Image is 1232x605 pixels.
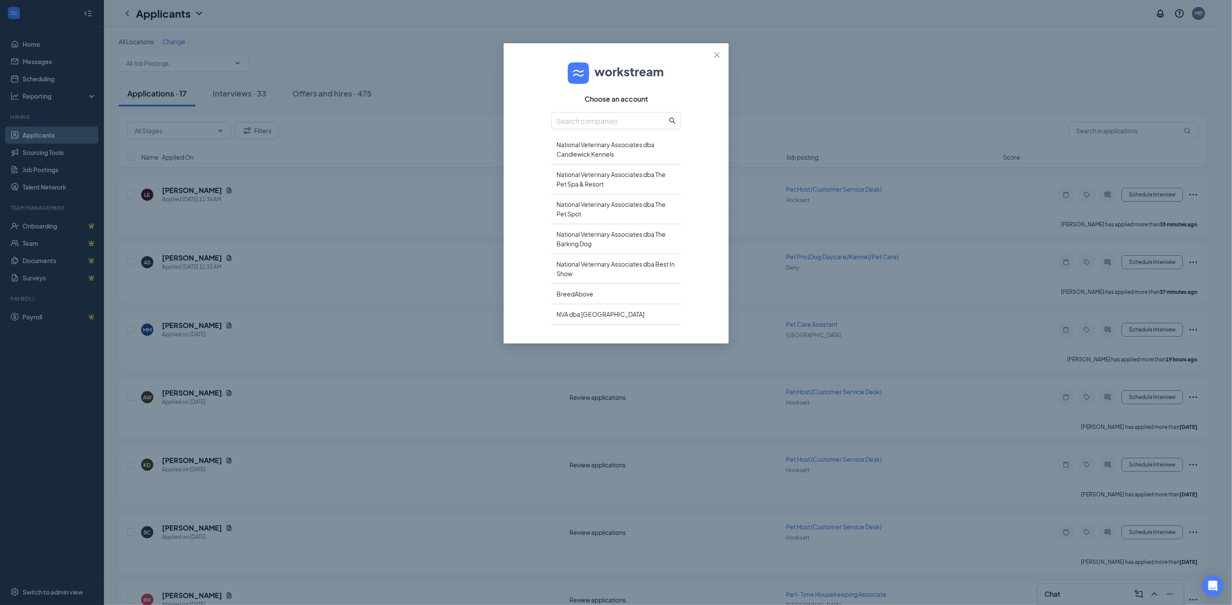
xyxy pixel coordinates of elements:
div: NVA dba [GEOGRAPHIC_DATA] [551,304,681,325]
span: close [714,51,721,58]
div: National Veterinary Associates dba Best In Show [551,254,681,284]
div: Open Intercom Messenger [1203,576,1223,596]
span: search [669,117,676,124]
div: National Veterinary Associates dba The Pet Spa & Resort [551,164,681,194]
input: Search companies [556,116,667,126]
span: Choose an account [585,95,648,103]
div: National Veterinary Associates dba The Pet Spot [551,194,681,224]
div: BreedAbove [551,284,681,304]
div: National Veterinary Associates dba The Barking Dog [551,224,681,254]
div: National Veterinary Associates dba Candlewick Kennels [551,135,681,164]
button: Close [705,43,729,67]
img: logo [568,62,665,84]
